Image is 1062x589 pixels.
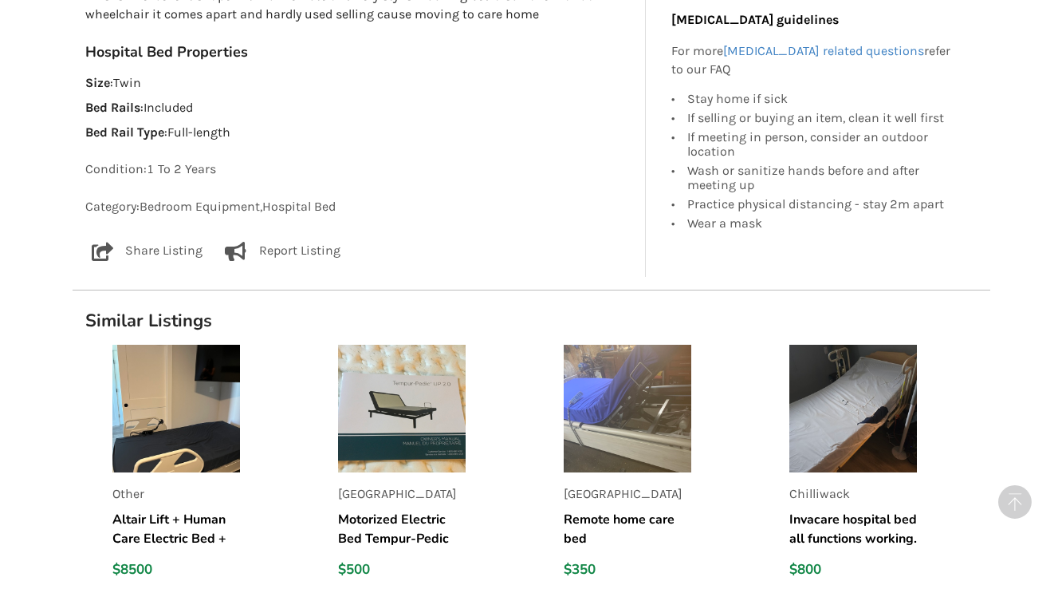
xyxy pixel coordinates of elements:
h1: Similar Listings [73,310,990,332]
strong: Bed Rail Type [85,125,164,140]
p: : Full-length [85,124,633,142]
h5: Motorized Electric Bed Tempur-Pedic Classic Lift 2.0 [338,510,466,548]
p: Other [112,485,240,504]
p: Share Listing [125,242,203,261]
h3: Hospital Bed Properties [85,43,633,61]
p: [GEOGRAPHIC_DATA] [338,485,466,504]
img: listing [564,345,691,472]
div: If meeting in person, consider an outdoor location [687,128,957,161]
p: Condition: 1 To 2 Years [85,160,633,179]
div: Wash or sanitize hands before and after meeting up [687,161,957,195]
h5: Invacare hospital bed all functions working. Good condition. [789,510,917,548]
p: [GEOGRAPHIC_DATA] [564,485,691,504]
div: Practice physical distancing - stay 2m apart [687,195,957,214]
h5: Remote home care bed [564,510,691,548]
a: [MEDICAL_DATA] related questions [723,43,924,58]
div: $800 [789,561,917,579]
strong: Size [85,75,110,90]
b: [MEDICAL_DATA] guidelines [671,12,839,27]
strong: Bed Rails [85,100,140,115]
div: Stay home if sick [687,92,957,109]
div: $500 [338,561,466,579]
img: listing [338,345,466,472]
img: listing [112,345,240,472]
h5: Altair Lift + Human Care Electric Bed + ROHO Mattress – Like New (~$30K Paid) – Bundle or Individ... [112,510,240,548]
p: For more refer to our FAQ [671,42,957,79]
p: Chilliwack [789,485,917,504]
div: $8500 [112,561,240,579]
p: : Twin [85,74,633,93]
p: : Included [85,99,633,117]
p: Category: Bedroom Equipment , Hospital Bed [85,198,633,216]
div: $350 [564,561,691,579]
p: Report Listing [259,242,340,261]
div: Wear a mask [687,214,957,231]
div: If selling or buying an item, clean it well first [687,109,957,128]
img: listing [789,345,917,472]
